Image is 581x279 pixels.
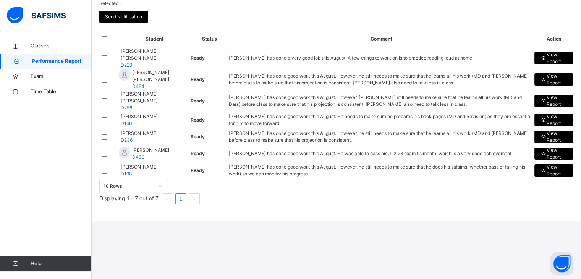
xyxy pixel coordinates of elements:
div: 10 Rows [104,183,154,190]
span: Ready [191,151,205,156]
span: D256 [121,105,132,110]
span: [PERSON_NAME] [PERSON_NAME] [132,69,190,90]
th: Comment [228,31,534,47]
span: Ready [191,55,205,61]
p: [PERSON_NAME] has done a very good job this August. A few things to work on is to practice readin... [229,55,534,62]
span: View Report [540,113,567,127]
span: Ready [191,76,205,82]
button: next page [189,193,200,204]
img: safsims [7,7,66,23]
span: [PERSON_NAME] [121,130,158,144]
a: 1 [176,194,186,204]
span: Ready [191,117,205,123]
li: Displaying 1 - 7 out of 7 [99,193,159,204]
span: View Report [540,51,567,65]
span: View Report [540,73,567,86]
span: View Report [540,164,567,177]
span: D229 [121,62,132,68]
span: Send Notification [105,13,142,20]
span: Help [31,260,91,268]
span: View Report [540,130,567,144]
span: [PERSON_NAME] [121,164,158,177]
span: Ready [191,98,205,104]
span: D430 [132,154,145,160]
span: [PERSON_NAME] [121,113,158,127]
th: Student [118,31,190,47]
span: D198 [121,171,132,177]
span: View Report [540,94,567,108]
p: [PERSON_NAME] has done good work this August. However, he still needs to make sure that he learns... [229,130,534,144]
span: Classes [31,42,92,50]
li: 1 [175,193,186,204]
span: Performance Report [32,57,92,65]
span: [PERSON_NAME] [PERSON_NAME] [121,48,190,68]
span: D166 [121,120,132,126]
th: Status [190,31,228,47]
p: [PERSON_NAME] has done good work this August. He needs to make sure he prepares his back pages (M... [229,113,534,127]
span: Ready [191,134,205,139]
p: [PERSON_NAME] has done good work this August. He was able to pass his Juz 28 exam tis month, whic... [229,150,534,157]
p: [PERSON_NAME] has done good work this August. However, he still needs to make sure that he does h... [229,164,534,177]
span: Time Table [31,88,92,96]
span: View Report [540,147,567,161]
p: [PERSON_NAME] has done good work this August. However, he still needs to make sure that he learns... [229,73,534,86]
th: Action [534,31,573,47]
li: 上一页 [162,193,172,204]
li: 下一页 [189,193,200,204]
span: [PERSON_NAME] [132,147,169,161]
button: prev page [162,193,172,204]
span: Ready [191,167,205,173]
span: [PERSON_NAME] [PERSON_NAME] [121,91,190,111]
span: Exam [31,73,92,80]
span: D484 [132,83,144,89]
span: D236 [121,137,133,143]
button: Open asap [550,252,573,275]
p: [PERSON_NAME] has done good work this August. However, [PERSON_NAME] still needs to make sure tha... [229,94,534,108]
